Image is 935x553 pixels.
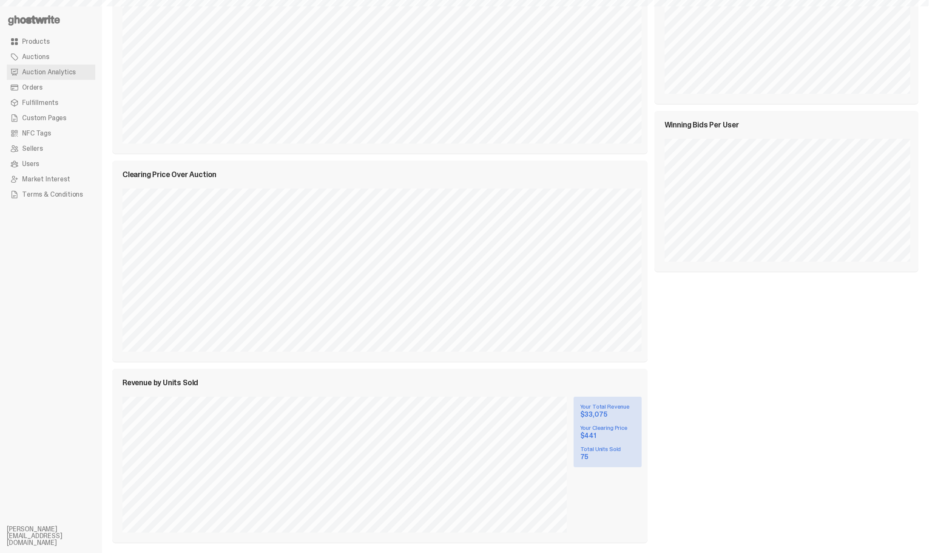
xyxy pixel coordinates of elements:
[22,145,43,152] span: Sellers
[22,176,70,183] span: Market Interest
[7,49,95,65] a: Auctions
[580,425,635,431] div: Your Clearing Price
[22,161,39,167] span: Users
[122,171,216,178] span: Clearing Price Over Auction
[7,34,95,49] a: Products
[22,130,51,137] span: NFC Tags
[580,454,635,460] div: 75
[7,172,95,187] a: Market Interest
[7,65,95,80] a: Auction Analytics
[22,38,50,45] span: Products
[122,379,198,387] span: Revenue by Units Sold
[665,121,739,129] span: Winning Bids Per User
[7,187,95,202] a: Terms & Conditions
[22,54,49,60] span: Auctions
[580,403,635,409] div: Your Total Revenue
[22,69,76,76] span: Auction Analytics
[22,84,43,91] span: Orders
[7,110,95,126] a: Custom Pages
[22,99,58,106] span: Fulfillments
[7,95,95,110] a: Fulfillments
[580,432,635,439] div: $441
[7,156,95,172] a: Users
[580,411,635,418] div: $33,075
[580,446,635,452] div: Total Units Sold
[7,126,95,141] a: NFC Tags
[22,191,83,198] span: Terms & Conditions
[7,141,95,156] a: Sellers
[7,80,95,95] a: Orders
[22,115,66,121] span: Custom Pages
[7,526,109,546] li: [PERSON_NAME][EMAIL_ADDRESS][DOMAIN_NAME]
